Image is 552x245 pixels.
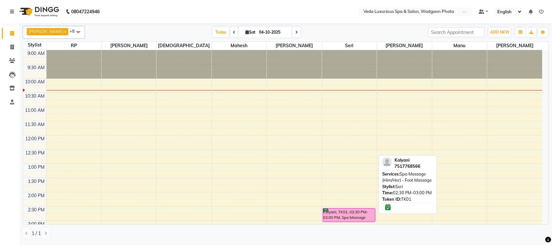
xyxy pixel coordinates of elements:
[487,42,542,50] span: [PERSON_NAME]
[23,42,46,48] div: Stylist
[213,27,229,37] span: Today
[212,42,266,50] span: Mahesh
[382,190,433,196] div: 02:30 PM-03:00 PM
[382,184,433,190] div: Seri
[157,42,211,50] span: [DEMOGRAPHIC_DATA]
[395,157,409,163] span: Kalyani
[63,29,66,34] a: x
[24,121,46,128] div: 11:30 AM
[24,107,46,114] div: 11:00 AM
[382,157,392,167] img: profile
[27,221,46,228] div: 3:00 PM
[428,27,485,37] input: Search Appointment
[27,178,46,185] div: 1:30 PM
[490,30,509,35] span: ADD NEW
[382,196,433,203] div: TK01
[24,135,46,142] div: 12:00 PM
[382,197,401,202] span: Token ID:
[377,42,432,50] span: [PERSON_NAME]
[16,3,61,21] img: logo
[27,207,46,213] div: 2:30 PM
[71,3,100,21] b: 08047224946
[27,192,46,199] div: 2:00 PM
[395,163,420,170] div: 7517768566
[24,150,46,156] div: 12:30 PM
[102,42,156,50] span: [PERSON_NAME]
[24,93,46,100] div: 10:30 AM
[489,28,511,37] button: ADD NEW
[32,230,41,237] span: 1 / 1
[29,29,63,34] span: [PERSON_NAME]
[70,28,80,34] span: +8
[24,79,46,85] div: 10:00 AM
[257,27,289,37] input: 2025-10-04
[27,164,46,171] div: 1:00 PM
[382,171,400,176] span: Services:
[267,42,321,50] span: [PERSON_NAME]
[27,64,46,71] div: 9:30 AM
[323,208,375,222] div: Kalyani, TK01, 02:30 PM-03:00 PM, Spa Massage (Him/Her) - Foot Massage
[382,184,395,189] span: Stylist:
[244,30,257,35] span: Sat
[322,42,377,50] span: seri
[27,50,46,57] div: 9:00 AM
[47,42,101,50] span: RP
[382,171,432,183] span: Spa Massage (Him/Her) - Foot Massage
[432,42,487,50] span: manu
[382,190,393,195] span: Time:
